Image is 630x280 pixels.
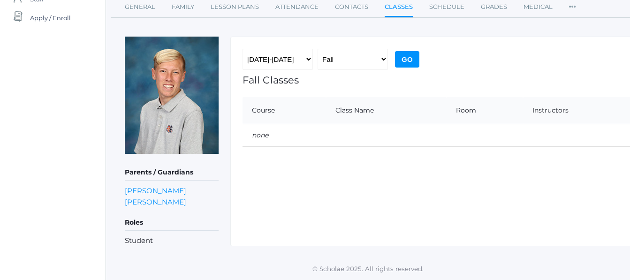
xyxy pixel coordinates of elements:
span: Apply / Enroll [30,8,71,27]
img: Joshua Luz [125,37,219,154]
th: Room [447,97,523,124]
h5: Parents / Guardians [125,165,219,181]
input: Go [395,51,419,68]
a: [PERSON_NAME] [125,197,186,206]
a: [PERSON_NAME] [125,186,186,195]
em: none [252,131,268,139]
li: Student [125,235,219,246]
th: Class Name [326,97,447,124]
h5: Roles [125,215,219,231]
p: © Scholae 2025. All rights reserved. [106,264,630,273]
th: Course [243,97,326,124]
